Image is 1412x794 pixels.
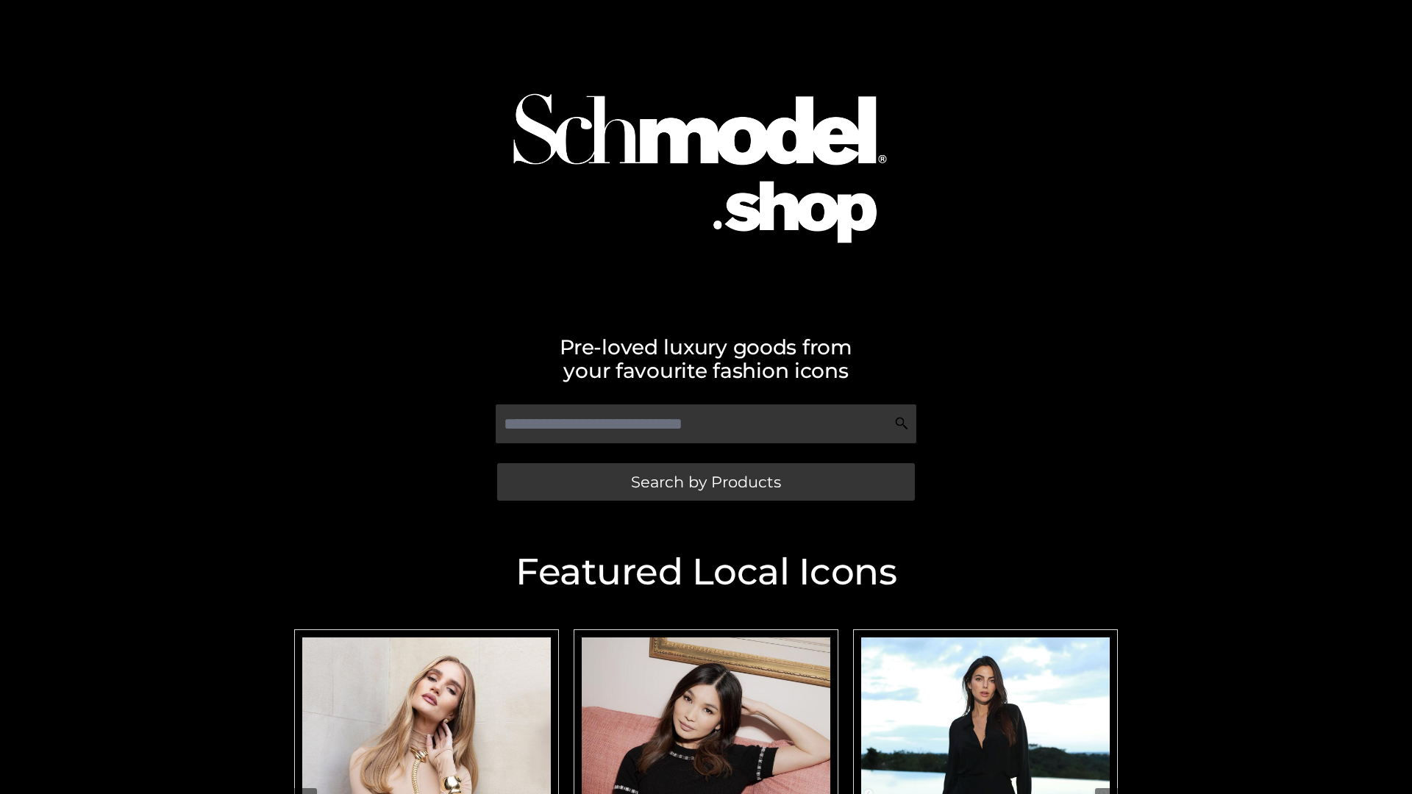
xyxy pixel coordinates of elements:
h2: Pre-loved luxury goods from your favourite fashion icons [287,335,1125,382]
img: Search Icon [894,416,909,431]
a: Search by Products [497,463,915,501]
span: Search by Products [631,474,781,490]
h2: Featured Local Icons​ [287,554,1125,590]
